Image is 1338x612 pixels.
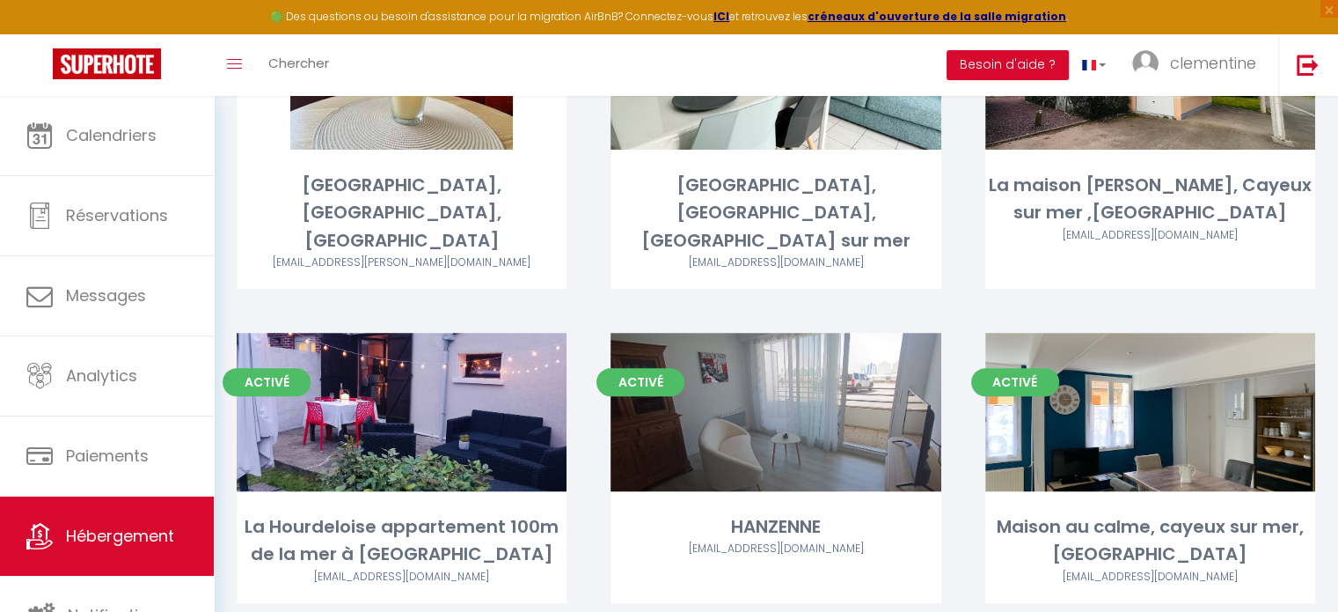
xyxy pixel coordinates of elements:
[66,445,149,467] span: Paiements
[596,368,684,396] span: Activé
[237,513,567,569] div: La Hourdeloise appartement 100m de la mer à [GEOGRAPHIC_DATA]
[66,124,157,146] span: Calendriers
[985,172,1315,227] div: La maison [PERSON_NAME], Cayeux sur mer ,[GEOGRAPHIC_DATA]
[237,569,567,586] div: Airbnb
[237,254,567,271] div: Airbnb
[985,227,1315,244] div: Airbnb
[268,54,329,72] span: Chercher
[611,172,940,254] div: [GEOGRAPHIC_DATA], [GEOGRAPHIC_DATA], [GEOGRAPHIC_DATA] sur mer
[947,50,1069,80] button: Besoin d'aide ?
[985,569,1315,586] div: Airbnb
[985,513,1315,569] div: Maison au calme, cayeux sur mer, [GEOGRAPHIC_DATA]
[611,254,940,271] div: Airbnb
[66,525,174,547] span: Hébergement
[971,368,1059,396] span: Activé
[611,513,940,541] div: HANZENNE
[66,284,146,306] span: Messages
[66,204,168,226] span: Réservations
[808,9,1066,24] a: créneaux d'ouverture de la salle migration
[1119,34,1278,96] a: ... clementine
[223,368,311,396] span: Activé
[53,48,161,79] img: Super Booking
[713,9,729,24] a: ICI
[14,7,67,60] button: Ouvrir le widget de chat LiveChat
[611,541,940,557] div: Airbnb
[1297,54,1319,76] img: logout
[255,34,342,96] a: Chercher
[1132,50,1159,77] img: ...
[66,365,137,387] span: Analytics
[237,172,567,254] div: [GEOGRAPHIC_DATA], [GEOGRAPHIC_DATA], [GEOGRAPHIC_DATA]
[1263,533,1325,599] iframe: Chat
[1170,52,1256,74] span: clementine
